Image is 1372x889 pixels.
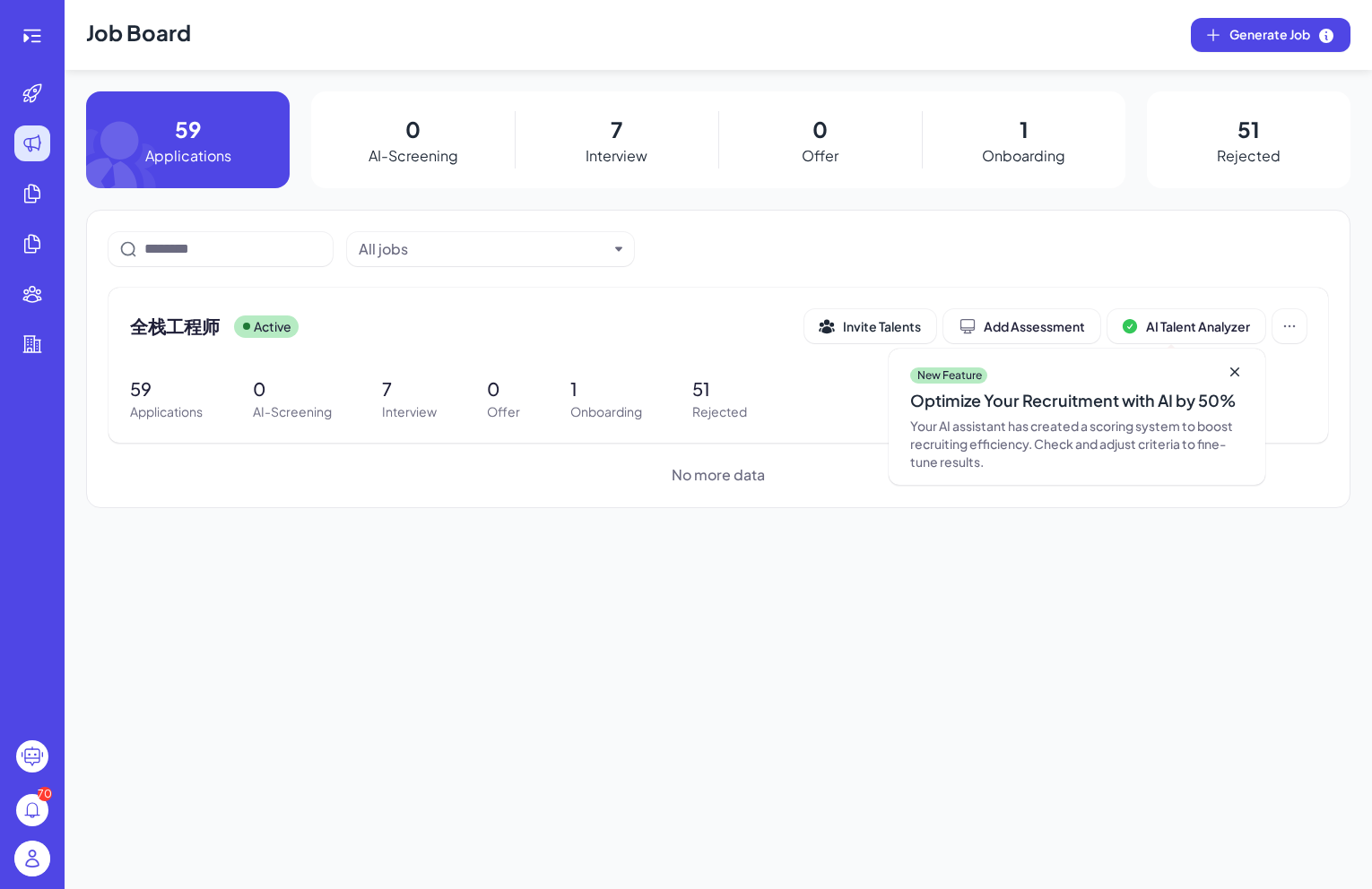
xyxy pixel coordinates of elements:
img: user_logo.png [14,841,50,876]
p: 1 [570,375,642,402]
p: 1 [1020,113,1029,145]
p: Rejected [692,402,747,421]
button: All jobs [359,238,608,260]
p: Interview [586,145,647,167]
p: 59 [130,375,203,402]
p: 0 [253,375,332,402]
p: 51 [1237,113,1260,145]
span: AI Talent Analyzer [1146,318,1250,334]
p: 0 [487,375,520,402]
div: All jobs [359,238,408,260]
p: Offer [802,145,838,167]
button: Invite Talents [804,309,936,343]
span: No more data [672,464,765,486]
p: 51 [692,375,747,402]
span: Generate Job [1229,25,1335,45]
button: Generate Job [1191,18,1350,52]
div: Optimize Your Recruitment with AI by 50% [910,388,1244,413]
p: Onboarding [570,402,642,421]
span: Invite Talents [843,318,921,334]
p: 7 [382,375,437,402]
p: Applications [130,402,203,421]
p: 0 [405,113,421,145]
button: Add Assessment [943,309,1100,343]
p: AI-Screening [369,145,458,167]
p: Onboarding [982,145,1065,167]
p: Rejected [1217,145,1281,167]
p: 0 [812,113,828,145]
p: New Feature [917,368,982,383]
p: 7 [611,113,622,145]
span: 全栈工程师 [130,314,220,339]
p: Offer [487,402,520,421]
p: AI-Screening [253,402,332,421]
p: Interview [382,402,437,421]
button: AI Talent Analyzer [1107,309,1265,343]
p: Active [254,317,291,336]
div: Add Assessment [959,317,1085,335]
div: Your AI assistant has created a scoring system to boost recruiting efficiency. Check and adjust c... [910,417,1244,470]
div: 70 [38,787,52,801]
